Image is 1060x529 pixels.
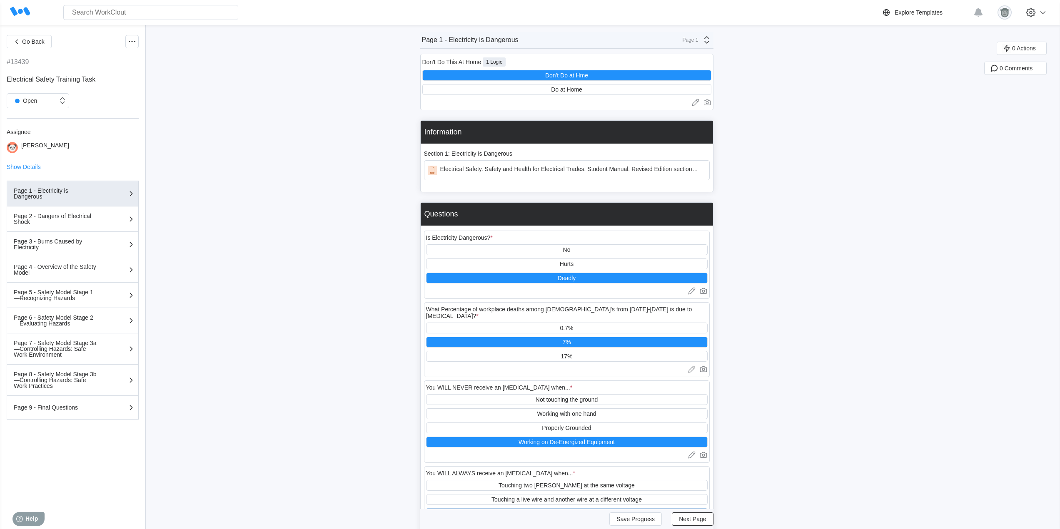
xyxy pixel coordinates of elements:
[14,289,97,301] div: Page 5 - Safety Model Stage 1—Recognizing Hazards
[14,238,97,250] div: Page 3 - Burns Caused by Electricity
[426,234,493,241] div: Is Electricity Dangerous?
[560,261,574,267] div: Hurts
[7,206,139,232] button: Page 2 - Dangers of Electrical Shock
[424,128,462,137] div: Information
[672,512,713,526] button: Next Page
[536,396,598,403] div: Not touching the ground
[678,37,698,43] div: Page 1
[7,142,18,153] img: panda.png
[7,129,139,135] div: Assignee
[14,213,97,225] div: Page 2 - Dangers of Electrical Shock
[7,396,139,420] button: Page 9 - Final Questions
[616,516,655,522] span: Save Progress
[14,264,97,276] div: Page 4 - Overview of the Safety Model
[7,283,139,308] button: Page 5 - Safety Model Stage 1—Recognizing Hazards
[881,7,969,17] a: Explore Templates
[491,496,642,503] div: Touching a live wire and another wire at a different voltage
[997,42,1047,55] button: 0 Actions
[537,410,596,417] div: Working with one hand
[499,482,635,489] div: Touching two [PERSON_NAME] at the same voltage
[1000,65,1033,71] span: 0 Comments
[11,95,37,107] div: Open
[7,164,41,170] button: Show Details
[7,35,52,48] button: Go Back
[440,166,699,175] div: Electrical Safety. Safety and Health for Electrical Trades. Student Manual. Revised Edition secti...
[7,232,139,257] button: Page 3 - Burns Caused by Electricity
[558,275,576,281] div: Deadly
[679,516,706,522] span: Next Page
[14,315,97,326] div: Page 6 - Safety Model Stage 2—Evaluating Hazards
[7,181,139,206] button: Page 1 - Electricity is Dangerous
[560,325,574,331] div: 0.7%
[426,384,573,391] div: You WILL NEVER receive an [MEDICAL_DATA] when...
[561,353,572,360] div: 17%
[998,5,1012,20] img: gorilla.png
[422,59,481,65] div: Don't Do This At Home
[424,150,512,157] div: Section 1: Electricity is Dangerous
[984,62,1047,75] button: 0 Comments
[1012,45,1036,51] span: 0 Actions
[545,72,588,79] div: Don't Do at Hme
[551,86,582,93] div: Do at Home
[426,306,708,319] div: What Percentage of workplace deaths among [DEMOGRAPHIC_DATA]'s from [DATE]-[DATE] is due to [MEDI...
[7,365,139,396] button: Page 8 - Safety Model Stage 3b—Controlling Hazards: Safe Work Practices
[22,39,45,45] span: Go Back
[63,5,238,20] input: Search WorkClout
[7,76,95,83] span: Electrical Safety Training Task
[7,58,29,66] div: #13439
[542,425,591,431] div: Properly Grounded
[562,339,571,345] div: 7%
[895,9,943,16] div: Explore Templates
[483,57,506,67] div: 1 Logic
[14,188,97,199] div: Page 1 - Electricity is Dangerous
[14,371,97,389] div: Page 8 - Safety Model Stage 3b—Controlling Hazards: Safe Work Practices
[14,405,97,410] div: Page 9 - Final Questions
[563,246,571,253] div: No
[426,470,575,477] div: You WILL ALWAYS receive an [MEDICAL_DATA] when...
[424,210,458,219] div: Questions
[14,340,97,358] div: Page 7 - Safety Model Stage 3a—Controlling Hazards: Safe Work Environment
[609,512,662,526] button: Save Progress
[7,257,139,283] button: Page 4 - Overview of the Safety Model
[7,308,139,333] button: Page 6 - Safety Model Stage 2—Evaluating Hazards
[21,142,69,153] div: [PERSON_NAME]
[422,36,519,44] div: Page 1 - Electricity is Dangerous
[7,333,139,365] button: Page 7 - Safety Model Stage 3a—Controlling Hazards: Safe Work Environment
[519,439,615,445] div: Working on De-Energized Equipment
